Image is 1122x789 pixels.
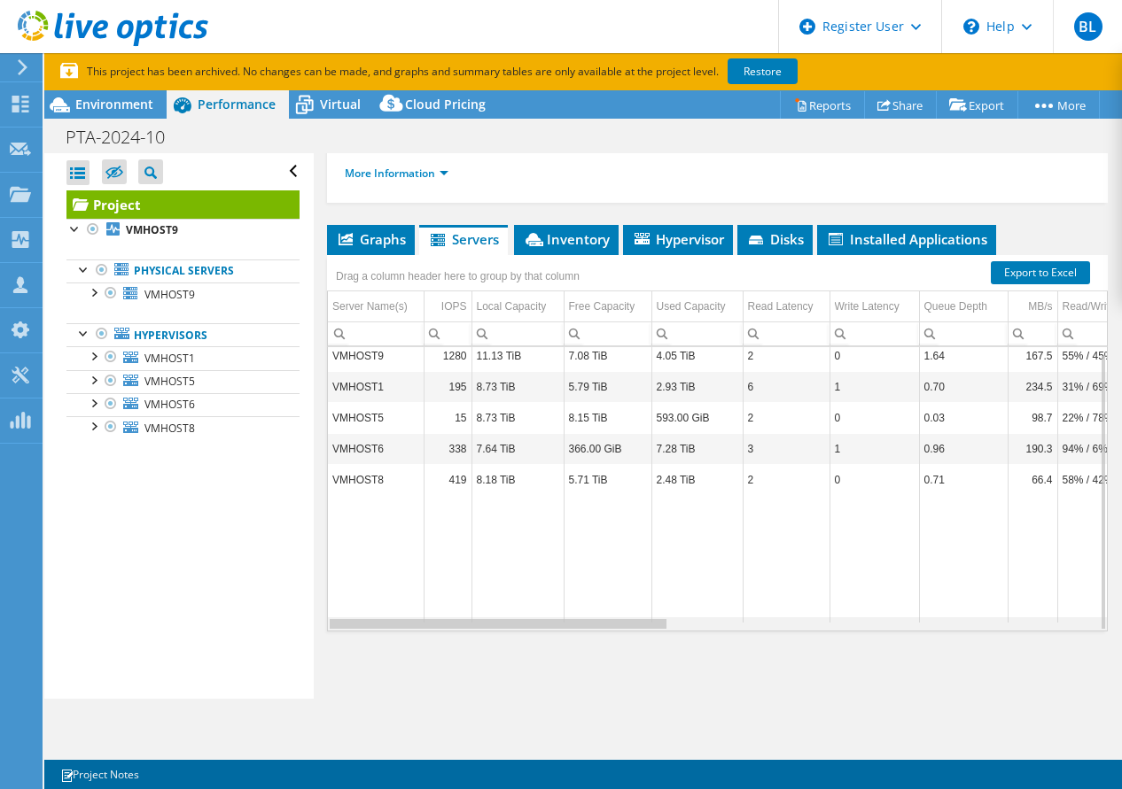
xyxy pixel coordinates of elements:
[1017,91,1100,119] a: More
[743,291,830,322] td: Read Latency Column
[1008,371,1057,402] td: Column MB/s, Value 234.5
[332,296,408,317] div: Server Name(s)
[471,433,564,464] td: Column Local Capacity, Value 7.64 TiB
[126,222,178,237] b: VMHOST9
[58,128,192,147] h1: PTA-2024-10
[75,96,153,112] span: Environment
[919,464,1008,495] td: Column Queue Depth, Value 0.71
[66,282,300,306] a: VMHOST9
[830,321,919,345] td: Column Write Latency, Filter cell
[428,230,499,248] span: Servers
[1008,433,1057,464] td: Column MB/s, Value 190.3
[651,464,743,495] td: Column Used Capacity, Value 2.48 TiB
[728,58,798,84] a: Restore
[936,91,1018,119] a: Export
[919,433,1008,464] td: Column Queue Depth, Value 0.96
[743,340,830,371] td: Column Read Latency, Value 2
[198,96,276,112] span: Performance
[471,321,564,345] td: Column Local Capacity, Filter cell
[144,351,195,366] span: VMHOST1
[919,321,1008,345] td: Column Queue Depth, Filter cell
[651,291,743,322] td: Used Capacity Column
[1008,402,1057,433] td: Column MB/s, Value 98.7
[1028,296,1052,317] div: MB/s
[328,402,424,433] td: Column Server Name(s), Value VMHOST5
[743,402,830,433] td: Column Read Latency, Value 2
[405,96,486,112] span: Cloud Pricing
[424,402,471,433] td: Column IOPS, Value 15
[830,291,919,322] td: Write Latency Column
[48,763,152,785] a: Project Notes
[66,393,300,416] a: VMHOST6
[919,402,1008,433] td: Column Queue Depth, Value 0.03
[66,346,300,369] a: VMHOST1
[651,402,743,433] td: Column Used Capacity, Value 593.00 GiB
[424,291,471,322] td: IOPS Column
[830,464,919,495] td: Column Write Latency, Value 0
[835,296,900,317] div: Write Latency
[328,291,424,322] td: Server Name(s) Column
[471,371,564,402] td: Column Local Capacity, Value 8.73 TiB
[66,259,300,282] a: Physical Servers
[564,321,651,345] td: Column Free Capacity, Filter cell
[336,230,406,248] span: Graphs
[924,296,987,317] div: Queue Depth
[441,296,467,317] div: IOPS
[651,433,743,464] td: Column Used Capacity, Value 7.28 TiB
[424,433,471,464] td: Column IOPS, Value 338
[564,433,651,464] td: Column Free Capacity, Value 366.00 GiB
[477,296,547,317] div: Local Capacity
[748,296,814,317] div: Read Latency
[327,255,1108,631] div: Data grid
[1008,291,1057,322] td: MB/s Column
[991,261,1090,284] a: Export to Excel
[743,321,830,345] td: Column Read Latency, Filter cell
[66,416,300,439] a: VMHOST8
[564,402,651,433] td: Column Free Capacity, Value 8.15 TiB
[919,291,1008,322] td: Queue Depth Column
[471,291,564,322] td: Local Capacity Column
[328,340,424,371] td: Column Server Name(s), Value VMHOST9
[424,321,471,345] td: Column IOPS, Filter cell
[830,402,919,433] td: Column Write Latency, Value 0
[424,371,471,402] td: Column IOPS, Value 195
[523,230,610,248] span: Inventory
[66,190,300,219] a: Project
[66,219,300,242] a: VMHOST9
[144,374,195,389] span: VMHOST5
[830,340,919,371] td: Column Write Latency, Value 0
[1008,321,1057,345] td: Column MB/s, Filter cell
[651,340,743,371] td: Column Used Capacity, Value 4.05 TiB
[864,91,937,119] a: Share
[328,433,424,464] td: Column Server Name(s), Value VMHOST6
[144,397,195,412] span: VMHOST6
[1008,340,1057,371] td: Column MB/s, Value 167.5
[830,433,919,464] td: Column Write Latency, Value 1
[780,91,865,119] a: Reports
[471,402,564,433] td: Column Local Capacity, Value 8.73 TiB
[424,340,471,371] td: Column IOPS, Value 1280
[919,340,1008,371] td: Column Queue Depth, Value 1.64
[743,371,830,402] td: Column Read Latency, Value 6
[1074,12,1103,41] span: BL
[471,340,564,371] td: Column Local Capacity, Value 11.13 TiB
[328,464,424,495] td: Column Server Name(s), Value VMHOST8
[471,464,564,495] td: Column Local Capacity, Value 8.18 TiB
[331,264,584,289] div: Drag a column header here to group by that column
[919,371,1008,402] td: Column Queue Depth, Value 0.70
[826,230,987,248] span: Installed Applications
[632,230,724,248] span: Hypervisor
[743,433,830,464] td: Column Read Latency, Value 3
[60,62,929,81] p: This project has been archived. No changes can be made, and graphs and summary tables are only av...
[328,371,424,402] td: Column Server Name(s), Value VMHOST1
[651,321,743,345] td: Column Used Capacity, Filter cell
[144,421,195,436] span: VMHOST8
[345,166,448,181] a: More Information
[1008,464,1057,495] td: Column MB/s, Value 66.4
[564,340,651,371] td: Column Free Capacity, Value 7.08 TiB
[66,370,300,393] a: VMHOST5
[564,371,651,402] td: Column Free Capacity, Value 5.79 TiB
[651,371,743,402] td: Column Used Capacity, Value 2.93 TiB
[746,230,804,248] span: Disks
[743,464,830,495] td: Column Read Latency, Value 2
